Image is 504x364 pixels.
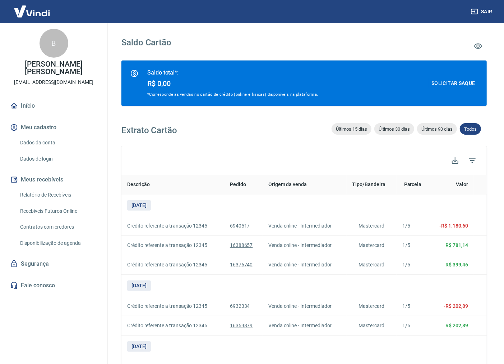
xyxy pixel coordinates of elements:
a: Recebíveis Futuros Online [17,204,99,219]
p: [DATE] [131,282,147,289]
button: Sair [470,5,495,18]
h5: Saldo total*: [147,69,318,76]
p: Mastercard [352,222,391,230]
p: 1/5 [402,242,423,249]
a: Contratos com credores [17,220,99,234]
p: Mastercard [352,302,391,310]
div: Últimos 15 dias [332,123,371,135]
h4: R$ 0,00 [147,79,318,88]
a: Início [9,98,99,114]
div: B [40,29,68,58]
h3: Saldo Cartão [121,37,171,55]
a: Fale conosco [9,278,99,293]
span: *Corresponde as vendas no cartão de crédito (online e físicas) disponíveis na plataforma. [147,92,318,97]
button: Exportar extrato [447,152,464,169]
span: Filtros [464,152,481,169]
div: Últimos 30 dias [374,123,414,135]
h3: Extrato Cartão [121,125,177,135]
a: 6932334 [230,303,250,309]
a: 16388657 [230,242,253,248]
p: Crédito referente a transação 12345 [127,222,218,230]
p: 1/5 [402,261,423,269]
p: [EMAIL_ADDRESS][DOMAIN_NAME] [14,78,93,86]
p: Venda online - Intermediador [268,302,341,310]
a: Dados de login [17,152,99,166]
p: [PERSON_NAME] [PERSON_NAME] [6,60,102,76]
span: Últimos 30 dias [374,126,414,132]
span: -R$ 1.180,60 [440,223,468,229]
a: 6940517 [230,223,250,229]
span: Últimos 90 dias [417,126,457,132]
p: Crédito referente a transação 12345 [127,242,218,249]
button: Meu cadastro [9,120,99,135]
a: Relatório de Recebíveis [17,188,99,202]
div: Últimos 90 dias [417,123,457,135]
p: Venda online - Intermediador [268,322,341,329]
p: Crédito referente a transação 12345 [127,302,218,310]
p: Crédito referente a transação 12345 [127,261,218,269]
p: Crédito referente a transação 12345 [127,322,218,329]
a: SOLICITAR SAQUE [429,77,478,90]
th: Pedido [224,175,263,194]
th: Origem da venda [263,175,347,194]
p: [DATE] [131,202,147,209]
p: Venda online - Intermediador [268,242,341,249]
p: Mastercard [352,242,391,249]
img: Vindi [9,0,55,22]
button: Meus recebíveis [9,172,99,188]
span: Últimos 15 dias [332,126,371,132]
p: 1/5 [402,302,423,310]
a: Segurança [9,256,99,272]
a: 16359879 [230,323,253,328]
span: Todos [460,126,481,132]
span: R$ 202,89 [446,323,468,328]
span: R$ 781,14 [446,242,468,248]
th: Tipo/Bandeira [347,175,397,194]
th: Descrição [121,175,224,194]
th: Parcela [397,175,429,194]
p: Mastercard [352,322,391,329]
p: Venda online - Intermediador [268,261,341,269]
span: R$ 399,46 [446,262,468,268]
p: [DATE] [131,343,147,350]
p: 1/5 [402,322,423,329]
th: Valor [429,175,474,194]
p: 1/5 [402,222,423,230]
a: Dados da conta [17,135,99,150]
span: -R$ 202,89 [444,303,468,309]
p: Mastercard [352,261,391,269]
a: Disponibilização de agenda [17,236,99,251]
div: Todos [460,123,481,135]
p: Venda online - Intermediador [268,222,341,230]
a: 16376740 [230,262,253,268]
